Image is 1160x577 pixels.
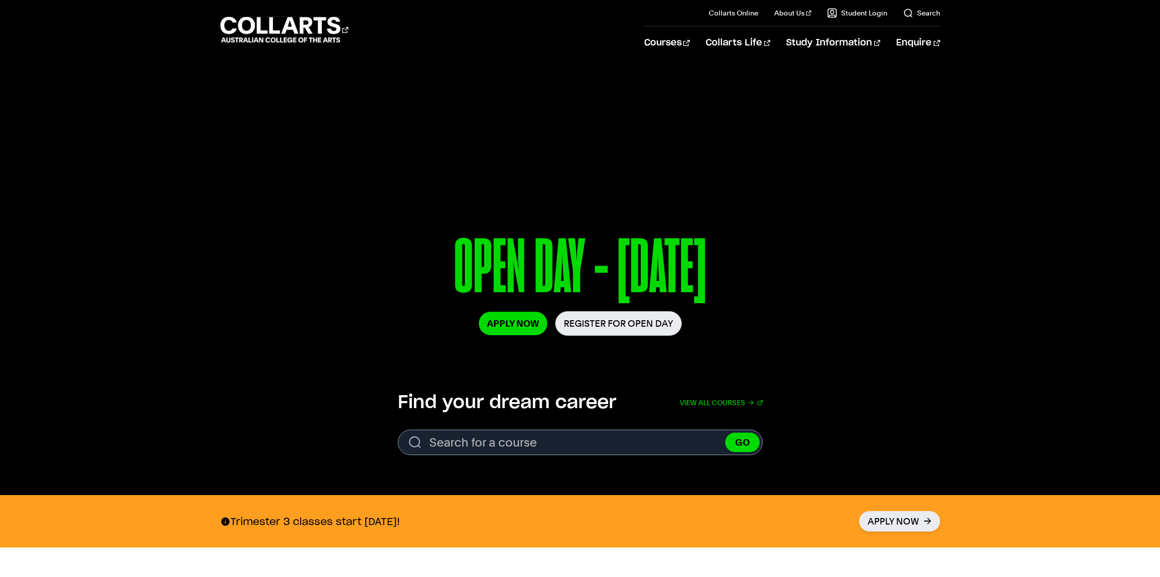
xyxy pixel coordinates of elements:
a: Study Information [786,26,880,59]
p: Trimester 3 classes start [DATE]! [220,515,400,528]
a: About Us [774,8,811,18]
input: Search for a course [398,430,763,455]
a: Apply Now [859,511,940,532]
a: Register for Open Day [555,311,682,336]
a: Search [903,8,940,18]
form: Search [398,430,763,455]
a: Courses [644,26,690,59]
a: Student Login [827,8,887,18]
div: Go to homepage [220,15,348,44]
a: View all courses [680,392,763,414]
button: GO [725,433,760,452]
p: OPEN DAY - [DATE] [319,229,841,311]
a: Apply Now [479,312,547,335]
a: Collarts Online [709,8,758,18]
a: Enquire [896,26,940,59]
a: Collarts Life [706,26,770,59]
h2: Find your dream career [398,392,616,414]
